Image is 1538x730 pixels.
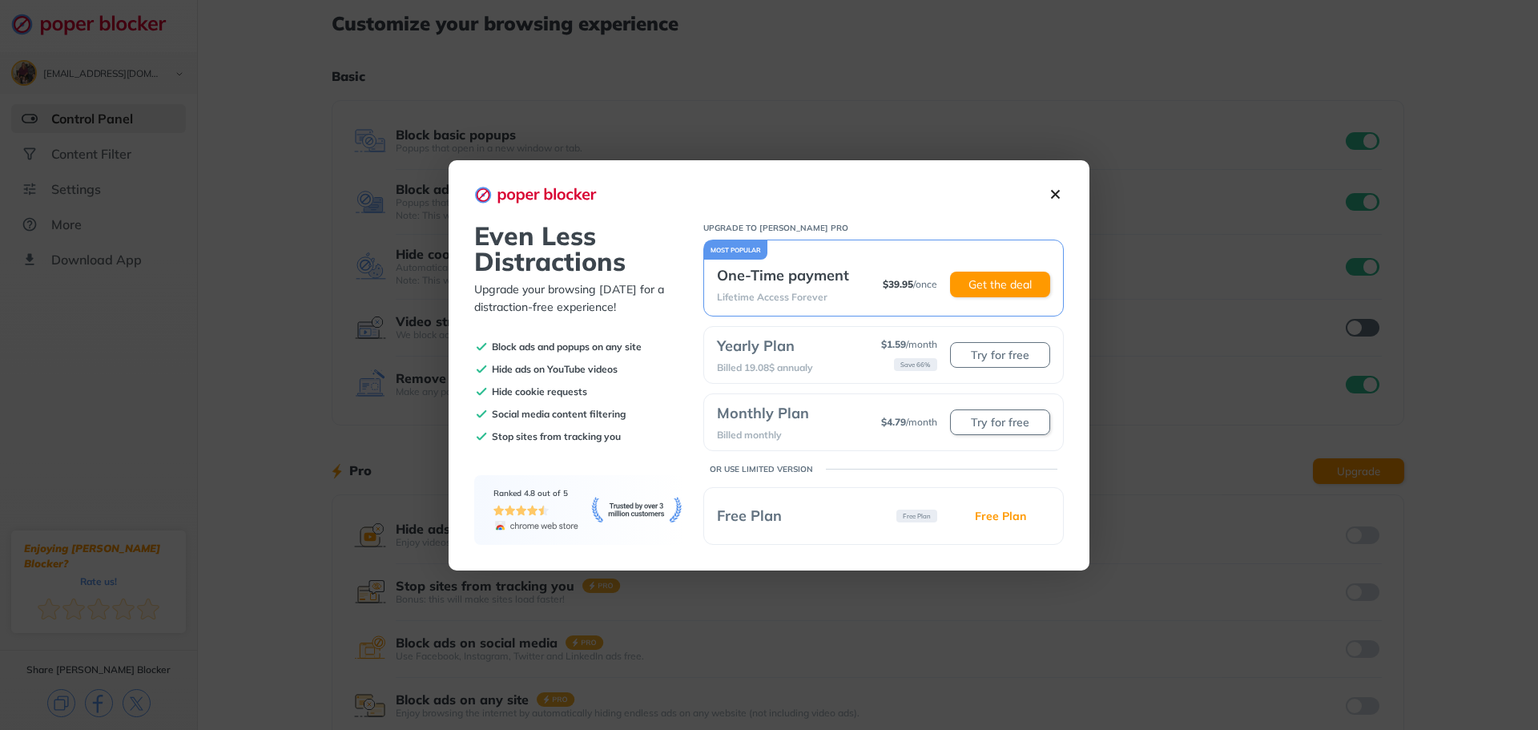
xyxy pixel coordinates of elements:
p: Monthly Plan [717,404,809,422]
div: MOST POPULAR [704,240,767,260]
p: Stop sites from tracking you [492,430,621,442]
span: $ 1.59 [881,338,906,350]
img: check [474,385,489,399]
img: star [493,505,505,516]
p: / once [883,278,937,290]
img: star [516,505,527,516]
button: Try for free [950,409,1050,435]
p: Lifetime Access Forever [717,291,849,303]
img: trusted-banner [591,497,682,522]
img: star [527,505,538,516]
img: logo [474,186,610,204]
p: Yearly Plan [717,337,813,355]
p: Social media content filtering [492,408,626,420]
p: One-Time payment [717,266,849,284]
p: Even Less Distractions [474,223,684,274]
p: / month [881,416,937,428]
button: Get the deal [950,272,1050,297]
p: Hide cookie requests [492,385,587,397]
p: Save 66% [894,358,937,371]
img: check [474,340,489,354]
img: check [474,362,489,377]
span: $ 4.79 [881,416,906,428]
p: Block ads and popups on any site [492,341,642,353]
p: Free Plan [717,506,782,525]
img: star [505,505,516,516]
img: chrome-web-store-logo [493,519,578,532]
p: / month [881,338,937,350]
img: half-star [538,505,550,516]
p: Hide ads on YouTube videos [492,363,618,375]
p: UPGRADE TO [PERSON_NAME] PRO [703,223,1064,233]
img: check [474,407,489,421]
p: OR USE LIMITED VERSION [710,464,813,474]
img: close-icon [1047,186,1064,203]
p: Upgrade your browsing [DATE] for a distraction-free experience! [474,280,684,316]
button: Free Plan [950,503,1050,529]
p: Free Plan [896,510,937,522]
button: Try for free [950,342,1050,368]
p: Billed 19.08$ annualy [717,361,813,373]
img: check [474,430,489,444]
p: Ranked 4.8 out of 5 [493,488,578,498]
span: $ 39.95 [883,278,913,290]
p: Billed monthly [717,429,809,441]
